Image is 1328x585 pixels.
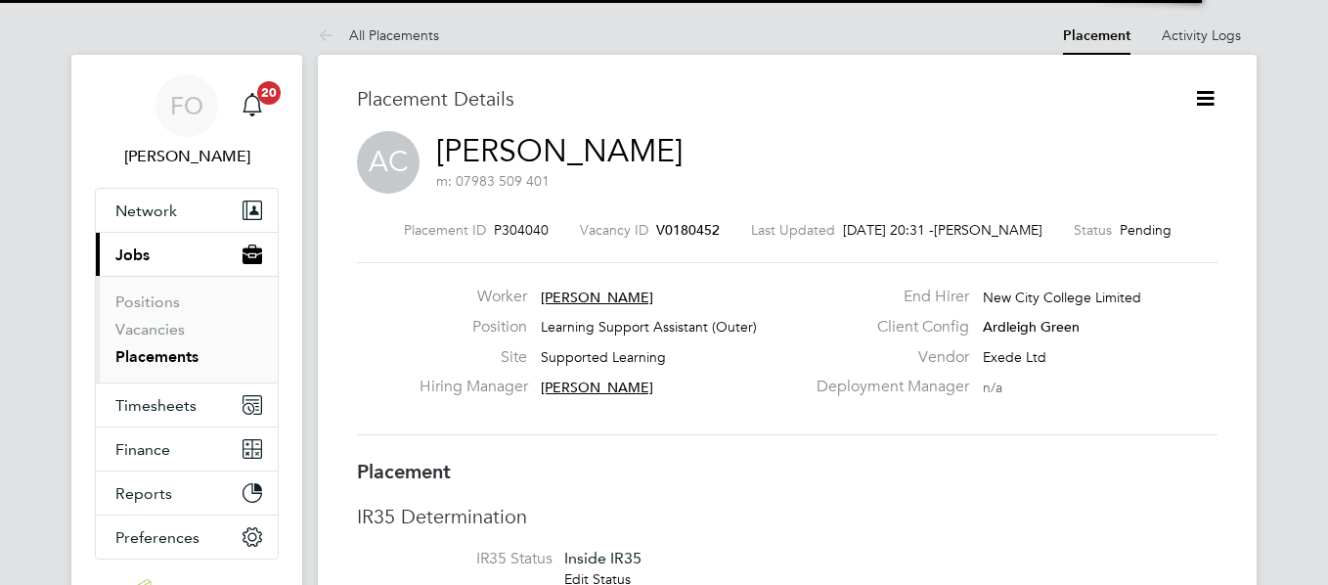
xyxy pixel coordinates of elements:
[1063,27,1130,44] a: Placement
[541,318,757,336] span: Learning Support Assistant (Outer)
[805,287,969,307] label: End Hirer
[843,221,934,239] span: [DATE] 20:31 -
[983,379,1002,396] span: n/a
[656,221,720,239] span: V0180452
[983,348,1046,366] span: Exede Ltd
[420,287,527,307] label: Worker
[751,221,835,239] label: Last Updated
[1074,221,1112,239] label: Status
[95,74,279,168] a: FO[PERSON_NAME]
[115,292,180,311] a: Positions
[115,320,185,338] a: Vacancies
[233,74,272,137] a: 20
[115,246,150,264] span: Jobs
[1162,26,1241,44] a: Activity Logs
[541,289,653,306] span: [PERSON_NAME]
[170,93,203,118] span: FO
[1120,221,1172,239] span: Pending
[357,504,1217,529] h3: IR35 Determination
[96,383,278,427] button: Timesheets
[96,233,278,276] button: Jobs
[115,440,170,459] span: Finance
[580,221,648,239] label: Vacancy ID
[420,347,527,368] label: Site
[115,202,177,220] span: Network
[96,276,278,382] div: Jobs
[357,549,553,569] label: IR35 Status
[494,221,549,239] span: P304040
[541,379,653,396] span: [PERSON_NAME]
[404,221,486,239] label: Placement ID
[934,221,1042,239] span: [PERSON_NAME]
[96,427,278,471] button: Finance
[983,289,1141,306] span: New City College Limited
[420,377,527,397] label: Hiring Manager
[257,81,281,105] span: 20
[541,348,666,366] span: Supported Learning
[95,145,279,168] span: Francesca O'Riordan
[805,317,969,337] label: Client Config
[115,347,199,366] a: Placements
[983,318,1080,336] span: Ardleigh Green
[805,377,969,397] label: Deployment Manager
[96,189,278,232] button: Network
[564,549,642,567] span: Inside IR35
[436,172,550,190] span: m: 07983 509 401
[115,484,172,503] span: Reports
[357,131,420,194] span: AC
[115,528,199,547] span: Preferences
[96,516,278,559] button: Preferences
[357,460,451,483] b: Placement
[805,347,969,368] label: Vendor
[357,86,1164,112] h3: Placement Details
[318,26,439,44] a: All Placements
[420,317,527,337] label: Position
[96,472,278,515] button: Reports
[436,132,683,170] a: [PERSON_NAME]
[115,396,197,415] span: Timesheets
